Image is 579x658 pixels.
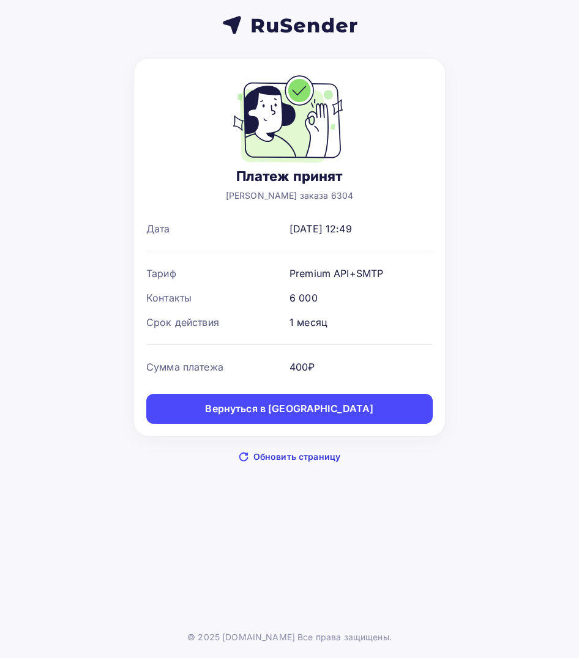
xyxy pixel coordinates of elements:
div: 400₽ [289,360,315,374]
div: Сумма платежа [146,360,289,374]
div: Тариф [146,266,289,281]
div: Срок действия [146,315,289,330]
div: 1 месяц [289,315,327,330]
div: Вернуться в [GEOGRAPHIC_DATA] [205,402,373,416]
div: [DATE] 12:49 [289,221,352,236]
div: Платеж принят [226,168,354,185]
span: Обновить страницу [253,451,340,463]
div: Premium API+SMTP [289,266,383,281]
div: 6 000 [289,290,318,305]
div: Контакты [146,290,289,305]
div: © 2025 [DOMAIN_NAME] Все права защищены. [187,631,392,643]
div: Дата [146,221,289,236]
div: [PERSON_NAME] заказа 6304 [226,190,354,202]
